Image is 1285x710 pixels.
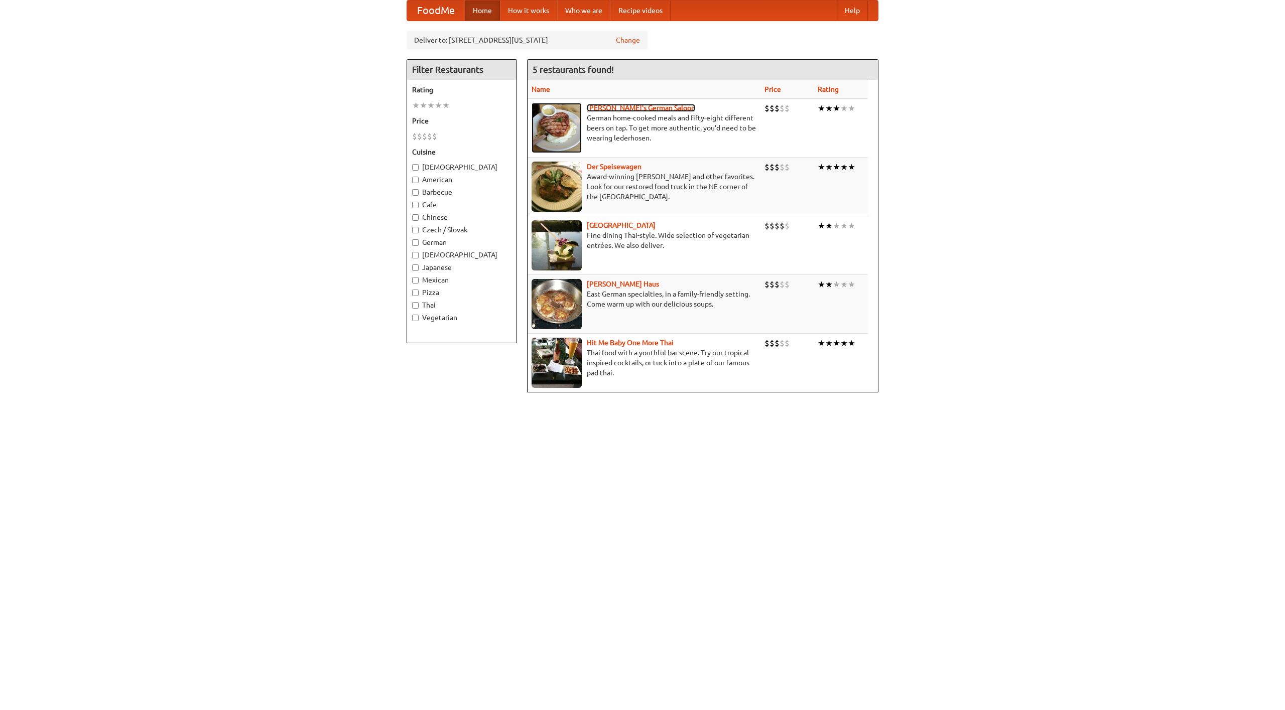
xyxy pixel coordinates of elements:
li: $ [769,162,775,173]
h5: Cuisine [412,147,511,157]
label: Thai [412,300,511,310]
input: Czech / Slovak [412,227,419,233]
li: ★ [818,279,825,290]
li: ★ [825,162,833,173]
li: $ [769,279,775,290]
li: $ [785,220,790,231]
label: Chinese [412,212,511,222]
label: Mexican [412,275,511,285]
li: $ [764,279,769,290]
li: $ [785,103,790,114]
li: ★ [825,103,833,114]
label: Barbecue [412,187,511,197]
li: $ [780,162,785,173]
li: ★ [412,100,420,111]
li: ★ [833,162,840,173]
input: Barbecue [412,189,419,196]
li: ★ [442,100,450,111]
a: Change [616,35,640,45]
li: $ [769,103,775,114]
li: ★ [840,279,848,290]
li: ★ [840,162,848,173]
li: ★ [825,338,833,349]
label: Czech / Slovak [412,225,511,235]
p: Fine dining Thai-style. Wide selection of vegetarian entrées. We also deliver. [532,230,756,250]
a: Help [837,1,868,21]
label: German [412,237,511,247]
li: ★ [825,279,833,290]
li: $ [417,131,422,142]
label: Pizza [412,288,511,298]
li: $ [780,103,785,114]
li: ★ [833,103,840,114]
a: FoodMe [407,1,465,21]
div: Deliver to: [STREET_ADDRESS][US_STATE] [407,31,648,49]
h5: Rating [412,85,511,95]
li: ★ [833,220,840,231]
li: ★ [848,338,855,349]
a: Name [532,85,550,93]
li: $ [764,103,769,114]
label: Vegetarian [412,313,511,323]
li: ★ [848,162,855,173]
ng-pluralize: 5 restaurants found! [533,65,614,74]
li: $ [764,220,769,231]
a: Recipe videos [610,1,671,21]
li: $ [764,162,769,173]
li: ★ [840,103,848,114]
label: Cafe [412,200,511,210]
li: $ [775,103,780,114]
li: ★ [840,220,848,231]
li: $ [764,338,769,349]
input: Japanese [412,264,419,271]
p: East German specialties, in a family-friendly setting. Come warm up with our delicious soups. [532,289,756,309]
li: $ [780,220,785,231]
a: Price [764,85,781,93]
li: $ [785,279,790,290]
li: ★ [427,100,435,111]
li: ★ [818,220,825,231]
label: American [412,175,511,185]
input: Vegetarian [412,315,419,321]
input: American [412,177,419,183]
li: ★ [435,100,442,111]
a: How it works [500,1,557,21]
input: [DEMOGRAPHIC_DATA] [412,252,419,258]
b: [PERSON_NAME] Haus [587,280,659,288]
li: $ [775,220,780,231]
a: Der Speisewagen [587,163,641,171]
li: ★ [848,220,855,231]
img: speisewagen.jpg [532,162,582,212]
input: Mexican [412,277,419,283]
li: $ [422,131,427,142]
li: $ [775,162,780,173]
li: $ [432,131,437,142]
a: Home [465,1,500,21]
a: [PERSON_NAME]'s German Saloon [587,104,695,112]
input: Cafe [412,202,419,208]
li: $ [775,279,780,290]
li: ★ [840,338,848,349]
img: satay.jpg [532,220,582,270]
a: Rating [818,85,839,93]
a: Hit Me Baby One More Thai [587,339,674,347]
li: $ [780,338,785,349]
li: ★ [833,279,840,290]
li: $ [775,338,780,349]
li: $ [785,162,790,173]
a: [GEOGRAPHIC_DATA] [587,221,656,229]
label: Japanese [412,262,511,272]
li: $ [780,279,785,290]
img: esthers.jpg [532,103,582,153]
li: ★ [818,338,825,349]
p: German home-cooked meals and fifty-eight different beers on tap. To get more authentic, you'd nee... [532,113,756,143]
li: ★ [848,279,855,290]
h5: Price [412,116,511,126]
li: ★ [818,162,825,173]
p: Award-winning [PERSON_NAME] and other favorites. Look for our restored food truck in the NE corne... [532,172,756,202]
li: ★ [848,103,855,114]
li: ★ [833,338,840,349]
